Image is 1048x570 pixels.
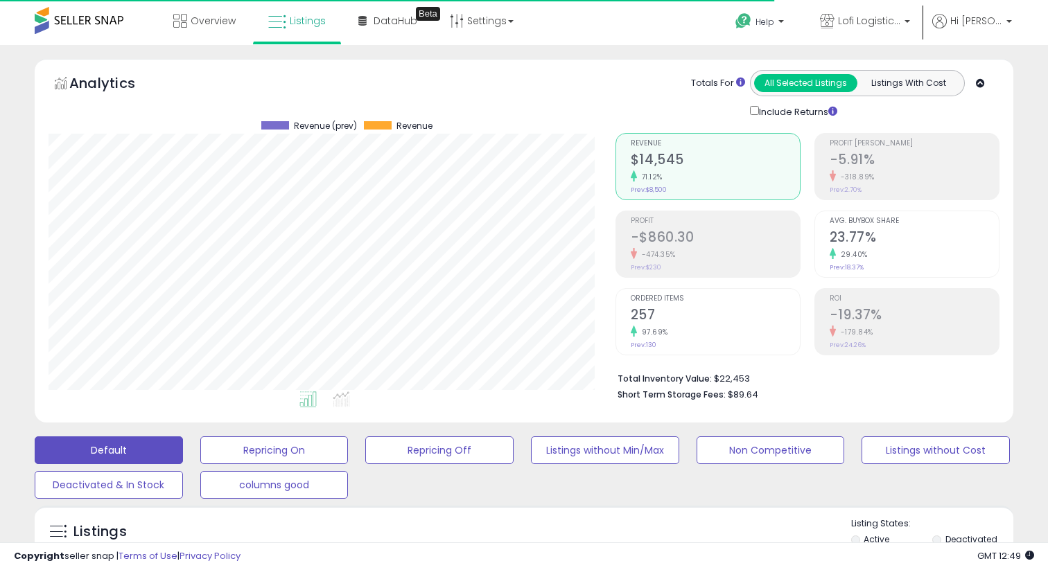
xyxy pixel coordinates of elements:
small: 29.40% [836,249,868,260]
span: Revenue (prev) [294,121,357,131]
span: $89.64 [728,388,758,401]
button: Listings With Cost [857,74,960,92]
span: Listings [290,14,326,28]
small: Prev: 2.70% [830,186,862,194]
small: Prev: 24.26% [830,341,866,349]
span: Overview [191,14,236,28]
span: Revenue [396,121,433,131]
a: Help [724,2,798,45]
h2: -5.91% [830,152,999,170]
button: All Selected Listings [754,74,857,92]
small: -318.89% [836,172,875,182]
h2: $14,545 [631,152,800,170]
button: Default [35,436,183,464]
a: Hi [PERSON_NAME] [932,14,1012,45]
button: Repricing Off [365,436,514,464]
div: Tooltip anchor [416,7,440,21]
button: columns good [200,471,349,499]
span: Profit [631,217,800,225]
small: Prev: 130 [631,341,656,349]
div: seller snap | | [14,550,241,563]
span: Profit [PERSON_NAME] [830,140,999,148]
span: Help [756,16,774,28]
button: Deactivated & In Stock [35,471,183,499]
span: Hi [PERSON_NAME] [950,14,1002,28]
small: -474.35% [637,249,676,260]
div: Totals For [691,77,745,90]
b: Short Term Storage Fees: [618,389,726,400]
label: Deactivated [945,533,997,545]
button: Repricing On [200,436,349,464]
span: Avg. Buybox Share [830,217,999,225]
li: $22,453 [618,369,989,386]
span: Lofi Logistics LLC [838,14,900,28]
b: Total Inventory Value: [618,373,712,384]
a: Privacy Policy [180,549,241,562]
h2: -$860.30 [631,229,800,248]
small: 97.69% [637,327,668,337]
h5: Listings [73,522,127,542]
button: Non Competitive [697,436,845,464]
p: Listing States: [851,517,1014,531]
button: Listings without Min/Max [531,436,679,464]
h2: 23.77% [830,229,999,248]
h2: 257 [631,307,800,326]
a: Terms of Use [119,549,177,562]
h5: Analytics [69,73,162,96]
i: Get Help [735,12,752,30]
button: Listings without Cost [862,436,1010,464]
span: 2025-09-14 12:49 GMT [977,549,1034,562]
small: -179.84% [836,327,873,337]
label: Active [864,533,889,545]
h2: -19.37% [830,307,999,326]
small: Prev: $230 [631,263,661,271]
div: Include Returns [740,103,854,119]
span: ROI [830,295,999,303]
span: Ordered Items [631,295,800,303]
small: Prev: $8,500 [631,186,667,194]
small: Prev: 18.37% [830,263,864,271]
strong: Copyright [14,549,64,562]
span: DataHub [374,14,417,28]
small: 71.12% [637,172,663,182]
span: Revenue [631,140,800,148]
